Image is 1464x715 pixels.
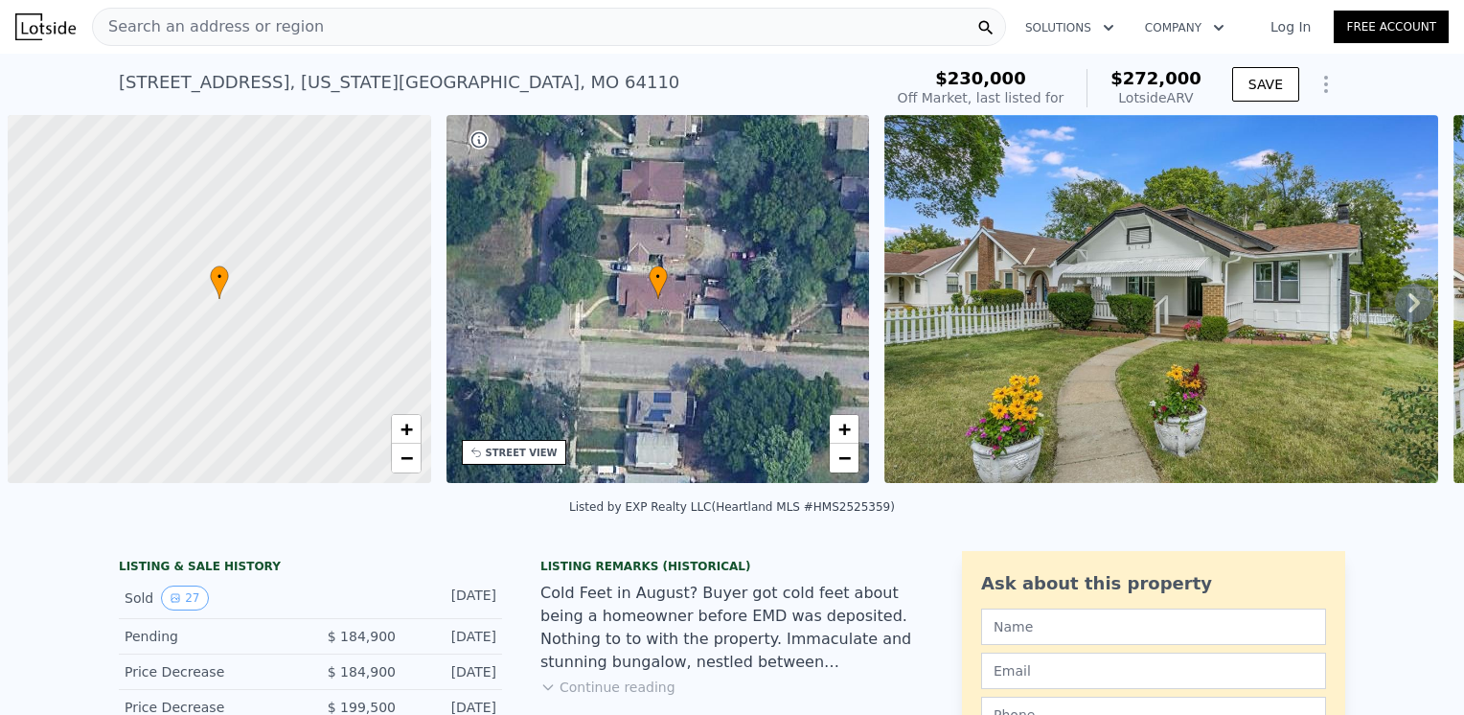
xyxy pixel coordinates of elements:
a: Zoom out [392,444,421,473]
div: Listing Remarks (Historical) [540,559,924,574]
div: Listed by EXP Realty LLC (Heartland MLS #HMS2525359) [569,500,895,514]
button: SAVE [1232,67,1299,102]
div: Price Decrease [125,662,295,681]
span: $230,000 [935,68,1026,88]
span: Search an address or region [93,15,324,38]
a: Free Account [1334,11,1449,43]
span: + [838,417,851,441]
span: $ 199,500 [328,700,396,715]
span: $272,000 [1110,68,1201,88]
div: Ask about this property [981,570,1326,597]
span: $ 184,900 [328,629,396,644]
span: + [400,417,412,441]
button: Solutions [1010,11,1130,45]
a: Zoom out [830,444,858,473]
div: Pending [125,627,295,646]
div: [DATE] [411,662,496,681]
span: − [400,446,412,470]
a: Zoom in [830,415,858,444]
button: Show Options [1307,65,1345,104]
img: Sale: 135185634 Parcel: 60300966 [884,115,1437,483]
div: LISTING & SALE HISTORY [119,559,502,578]
div: [DATE] [411,586,496,611]
div: Off Market, last listed for [898,88,1064,107]
span: $ 184,900 [328,664,396,680]
div: Cold Feet in August? Buyer got cold feet about being a homeowner before EMD was deposited. Nothin... [540,582,924,674]
img: Lotside [15,13,76,40]
div: STREET VIEW [486,446,558,460]
span: • [210,268,229,286]
div: Sold [125,586,295,611]
div: Lotside ARV [1110,88,1201,107]
span: • [649,268,668,286]
div: • [649,265,668,299]
div: [STREET_ADDRESS] , [US_STATE][GEOGRAPHIC_DATA] , MO 64110 [119,69,679,96]
input: Name [981,609,1326,645]
input: Email [981,653,1326,689]
button: Company [1130,11,1240,45]
div: • [210,265,229,299]
a: Log In [1247,17,1334,36]
button: View historical data [161,586,208,611]
button: Continue reading [540,678,675,697]
span: − [838,446,851,470]
a: Zoom in [392,415,421,444]
div: [DATE] [411,627,496,646]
